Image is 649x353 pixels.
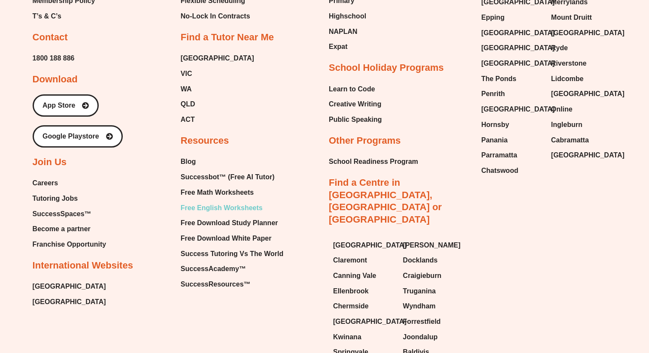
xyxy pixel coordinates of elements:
a: VIC [181,67,254,80]
a: [GEOGRAPHIC_DATA] [333,239,394,252]
span: Penrith [481,87,505,100]
span: Ryde [551,42,568,54]
span: Docklands [403,254,438,267]
span: Creative Writing [329,98,381,111]
a: Free Math Worksheets [181,186,283,199]
span: Free English Worksheets [181,202,263,214]
a: Highschool [329,10,370,23]
span: Canning Vale [333,269,376,282]
a: Find a Centre in [GEOGRAPHIC_DATA], [GEOGRAPHIC_DATA] or [GEOGRAPHIC_DATA] [329,177,442,225]
a: SuccessResources™ [181,278,283,291]
a: SuccessAcademy™ [181,262,283,275]
a: Claremont [333,254,394,267]
a: [GEOGRAPHIC_DATA] [551,87,613,100]
span: Lidcombe [551,72,584,85]
a: Panania [481,134,543,147]
h2: Download [33,73,78,86]
a: Creative Writing [329,98,382,111]
h2: Other Programs [329,135,401,147]
a: Cabramatta [551,134,613,147]
a: NAPLAN [329,25,370,38]
a: SuccessSpaces™ [33,208,106,220]
a: Craigieburn [403,269,464,282]
a: Riverstone [551,57,613,70]
span: Free Math Worksheets [181,186,254,199]
span: Hornsby [481,118,509,131]
span: [GEOGRAPHIC_DATA] [33,280,106,293]
span: NAPLAN [329,25,358,38]
span: [GEOGRAPHIC_DATA] [481,42,555,54]
a: No-Lock In Contracts [181,10,254,23]
a: Kwinana [333,331,394,344]
a: [GEOGRAPHIC_DATA] [481,103,543,116]
a: [GEOGRAPHIC_DATA] [33,296,106,308]
a: [GEOGRAPHIC_DATA] [481,42,543,54]
a: Public Speaking [329,113,382,126]
a: Forrestfield [403,315,464,328]
span: Claremont [333,254,367,267]
a: Online [551,103,613,116]
a: Franchise Opportunity [33,238,106,251]
span: Epping [481,11,504,24]
a: Tutoring Jobs [33,192,106,205]
span: Expat [329,40,348,53]
span: Truganina [403,285,436,298]
span: Successbot™ (Free AI Tutor) [181,171,275,184]
span: SuccessResources™ [181,278,251,291]
a: Canning Vale [333,269,394,282]
h2: Resources [181,135,229,147]
span: Forrestfield [403,315,441,328]
a: App Store [33,94,99,117]
span: Highschool [329,10,366,23]
span: Kwinana [333,331,361,344]
span: SuccessSpaces™ [33,208,91,220]
span: Mount Druitt [551,11,592,24]
h2: Find a Tutor Near Me [181,31,274,44]
a: 1800 188 886 [33,52,75,65]
a: Epping [481,11,543,24]
a: Parramatta [481,149,543,162]
a: WA [181,83,254,96]
span: App Store [42,102,75,109]
a: Expat [329,40,370,53]
span: Blog [181,155,196,168]
a: Ryde [551,42,613,54]
a: [GEOGRAPHIC_DATA] [481,27,543,39]
a: [GEOGRAPHIC_DATA] [481,57,543,70]
span: Become a partner [33,223,91,235]
span: Panania [481,134,507,147]
span: Free Download White Paper [181,232,272,245]
span: [GEOGRAPHIC_DATA] [333,315,406,328]
a: Free Download Study Planner [181,217,283,229]
h2: Join Us [33,156,67,169]
a: [GEOGRAPHIC_DATA] [333,315,394,328]
a: School Readiness Program [329,155,418,168]
a: Lidcombe [551,72,613,85]
span: [GEOGRAPHIC_DATA] [551,27,625,39]
span: Ingleburn [551,118,582,131]
a: Hornsby [481,118,543,131]
a: Free Download White Paper [181,232,283,245]
span: [GEOGRAPHIC_DATA] [481,103,555,116]
h2: International Websites [33,259,133,272]
span: SuccessAcademy™ [181,262,246,275]
span: [PERSON_NAME] [403,239,461,252]
span: Careers [33,177,58,190]
span: Tutoring Jobs [33,192,78,205]
a: Penrith [481,87,543,100]
a: Success Tutoring Vs The World [181,247,283,260]
span: [GEOGRAPHIC_DATA] [481,57,555,70]
span: QLD [181,98,195,111]
span: Cabramatta [551,134,589,147]
span: ACT [181,113,195,126]
span: VIC [181,67,192,80]
a: Truganina [403,285,464,298]
span: Parramatta [481,149,517,162]
span: Chermside [333,300,369,313]
span: Craigieburn [403,269,442,282]
a: ACT [181,113,254,126]
span: Ellenbrook [333,285,369,298]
